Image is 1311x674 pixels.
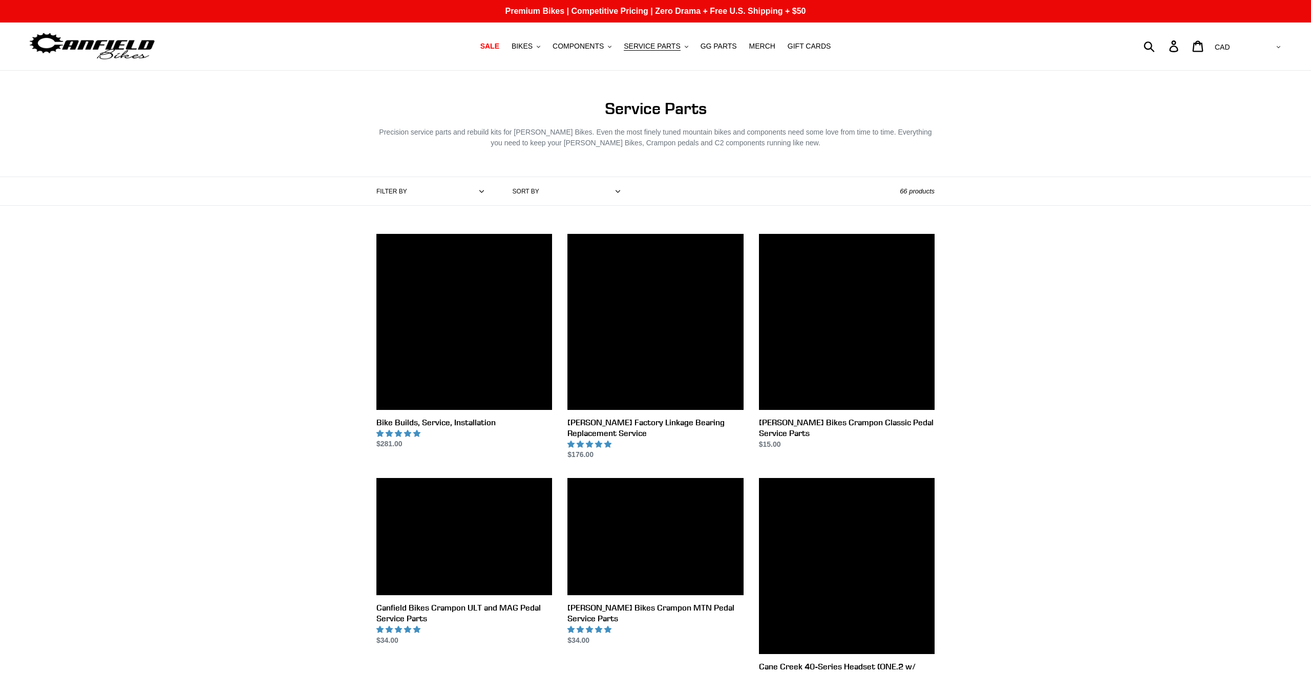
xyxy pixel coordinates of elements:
label: Sort by [513,187,539,196]
p: Precision service parts and rebuild kits for [PERSON_NAME] Bikes. Even the most finely tuned moun... [376,127,935,148]
span: Service Parts [605,98,707,118]
span: SERVICE PARTS [624,42,680,51]
a: SALE [475,39,504,53]
span: 66 products [900,187,935,195]
a: GIFT CARDS [783,39,836,53]
span: MERCH [749,42,775,51]
span: GG PARTS [701,42,737,51]
button: BIKES [506,39,545,53]
span: SALE [480,42,499,51]
span: COMPONENTS [553,42,604,51]
a: MERCH [744,39,780,53]
span: BIKES [512,42,533,51]
label: Filter by [376,187,407,196]
span: GIFT CARDS [788,42,831,51]
button: COMPONENTS [547,39,617,53]
button: SERVICE PARTS [619,39,693,53]
input: Search [1149,35,1175,57]
a: GG PARTS [695,39,742,53]
img: Canfield Bikes [28,30,156,62]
